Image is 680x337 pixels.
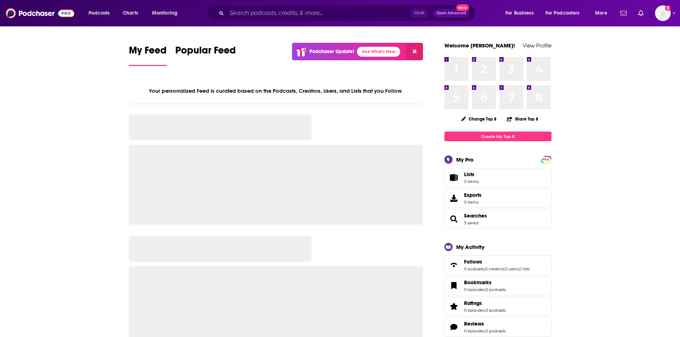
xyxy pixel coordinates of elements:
button: open menu [84,7,119,19]
div: Search podcasts, credits, & more... [214,5,482,21]
span: More [595,8,607,18]
span: Logged in as WesBurdett [655,5,671,21]
a: Show notifications dropdown [618,7,630,19]
span: , [485,308,485,313]
button: open menu [147,7,187,19]
div: My Pro [456,156,474,163]
a: 0 episodes [464,308,485,313]
span: Follows [464,259,482,265]
a: My Feed [129,44,167,66]
a: Ratings [447,301,461,311]
button: Open AdvancedNew [433,9,469,17]
a: Bookmarks [464,279,506,286]
a: 0 episodes [464,328,485,333]
a: 0 podcasts [464,266,484,271]
span: Podcasts [89,8,110,18]
span: For Podcasters [545,8,580,18]
span: For Business [505,8,534,18]
span: Reviews [464,321,484,327]
a: Searches [447,214,461,224]
span: 0 items [464,179,479,184]
a: Charts [118,7,142,19]
a: Exports [444,189,551,208]
a: Popular Feed [175,44,236,66]
span: , [485,287,485,292]
button: Change Top 8 [457,114,501,123]
a: Lists [444,168,551,187]
span: , [504,266,505,271]
input: Search podcasts, credits, & more... [227,7,411,19]
a: Follows [447,260,461,270]
span: Lists [447,173,461,183]
span: New [456,4,469,11]
a: Searches [464,213,487,219]
span: Reviews [444,317,551,337]
a: 0 episodes [464,287,485,292]
span: Searches [444,209,551,229]
a: Create My Top 8 [444,132,551,141]
a: Welcome [PERSON_NAME]! [444,42,515,49]
a: View Profile [523,42,551,49]
svg: Add a profile image [665,5,671,11]
span: , [518,266,519,271]
a: Follows [464,259,530,265]
p: Podchaser Update! [309,48,354,55]
img: User Profile [655,5,671,21]
span: Ratings [464,300,482,306]
button: Show profile menu [655,5,671,21]
a: Show notifications dropdown [635,7,646,19]
span: , [485,328,485,333]
a: Reviews [447,322,461,332]
button: Share Top 8 [507,112,539,126]
a: Ratings [464,300,506,306]
div: My Activity [456,244,484,250]
span: 0 items [464,200,482,205]
span: Lists [464,171,474,178]
span: Ratings [444,297,551,316]
span: Exports [464,192,482,198]
span: Bookmarks [444,276,551,295]
span: Lists [464,171,479,178]
a: PRO [542,157,550,162]
a: 0 creators [485,266,504,271]
a: 0 podcasts [485,287,506,292]
span: Open Advanced [437,11,466,15]
img: Podchaser - Follow, Share and Rate Podcasts [6,6,74,20]
span: Ctrl K [411,9,428,18]
a: 0 lists [519,266,530,271]
a: 0 podcasts [485,328,506,333]
a: 0 podcasts [485,308,506,313]
span: Charts [123,8,138,18]
a: 3 saved [464,220,478,225]
a: 0 users [505,266,518,271]
button: open menu [590,7,616,19]
span: Follows [444,255,551,275]
button: open menu [541,7,590,19]
a: Bookmarks [447,281,461,291]
span: Exports [447,193,461,203]
a: See What's New [357,47,400,57]
a: Reviews [464,321,506,327]
span: My Feed [129,44,167,61]
div: Your personalized Feed is curated based on the Podcasts, Creators, Users, and Lists that you Follow. [129,79,423,103]
button: open menu [500,7,543,19]
span: Popular Feed [175,44,236,61]
span: Monitoring [152,8,177,18]
span: Bookmarks [464,279,492,286]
